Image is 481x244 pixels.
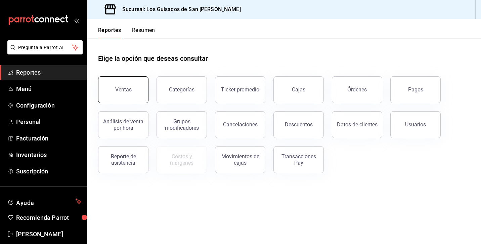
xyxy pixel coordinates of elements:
button: Categorías [157,76,207,103]
span: Reportes [16,68,82,77]
a: Pregunta a Parrot AI [5,49,83,56]
button: Contrata inventarios para ver este reporte [157,146,207,173]
span: Personal [16,117,82,126]
span: Pregunta a Parrot AI [18,44,72,51]
button: Órdenes [332,76,382,103]
div: Órdenes [347,86,367,93]
div: Usuarios [405,121,426,128]
div: Costos y márgenes [161,153,203,166]
button: Cancelaciones [215,111,265,138]
div: Ticket promedio [221,86,259,93]
span: Facturación [16,134,82,143]
button: Pregunta a Parrot AI [7,40,83,54]
button: Cajas [273,76,324,103]
div: Cancelaciones [223,121,258,128]
div: Datos de clientes [337,121,378,128]
button: Grupos modificadores [157,111,207,138]
span: Inventarios [16,150,82,159]
span: Recomienda Parrot [16,213,82,222]
span: Menú [16,84,82,93]
div: Descuentos [285,121,313,128]
span: Ayuda [16,198,73,206]
button: Movimientos de cajas [215,146,265,173]
div: Cajas [292,86,305,93]
button: Ticket promedio [215,76,265,103]
button: Pagos [390,76,441,103]
div: Transacciones Pay [278,153,319,166]
div: Ventas [115,86,132,93]
button: Descuentos [273,111,324,138]
button: Reporte de asistencia [98,146,148,173]
span: [PERSON_NAME] [16,230,82,239]
div: Pagos [408,86,423,93]
span: Configuración [16,101,82,110]
span: Suscripción [16,167,82,176]
h3: Sucursal: Los Guisados de San [PERSON_NAME] [117,5,241,13]
button: Análisis de venta por hora [98,111,148,138]
button: open_drawer_menu [74,17,79,23]
div: Reporte de asistencia [102,153,144,166]
button: Usuarios [390,111,441,138]
button: Transacciones Pay [273,146,324,173]
button: Ventas [98,76,148,103]
div: Movimientos de cajas [219,153,261,166]
div: Grupos modificadores [161,118,203,131]
button: Datos de clientes [332,111,382,138]
button: Reportes [98,27,121,38]
button: Resumen [132,27,155,38]
div: Categorías [169,86,194,93]
div: Análisis de venta por hora [102,118,144,131]
div: navigation tabs [98,27,155,38]
h1: Elige la opción que deseas consultar [98,53,208,64]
